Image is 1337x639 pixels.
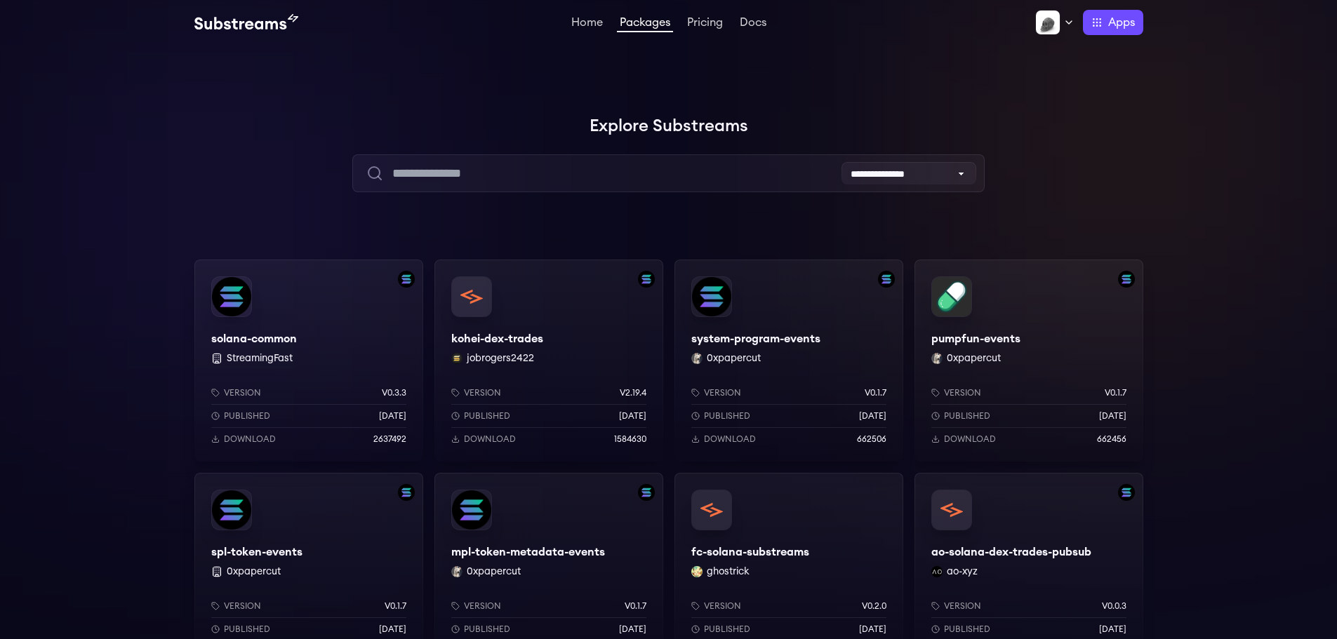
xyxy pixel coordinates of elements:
[704,624,750,635] p: Published
[737,17,769,31] a: Docs
[914,260,1143,462] a: Filter by solana networkpumpfun-eventspumpfun-events0xpapercut 0xpapercutVersionv0.1.7Published[D...
[568,17,606,31] a: Home
[707,565,750,579] button: ghostrick
[674,260,903,462] a: Filter by solana networksystem-program-eventssystem-program-events0xpapercut 0xpapercutVersionv0....
[379,624,406,635] p: [DATE]
[194,14,298,31] img: Substream's logo
[379,410,406,422] p: [DATE]
[227,351,293,365] button: StreamingFast
[224,410,270,422] p: Published
[614,433,646,445] p: 1584630
[1102,600,1126,612] p: v0.0.3
[1108,14,1135,31] span: Apps
[625,600,646,612] p: v0.1.7
[1118,271,1135,288] img: Filter by solana network
[382,387,406,398] p: v0.3.3
[224,600,261,612] p: Version
[859,410,886,422] p: [DATE]
[859,624,886,635] p: [DATE]
[194,112,1143,140] h1: Explore Substreams
[398,271,415,288] img: Filter by solana network
[1118,484,1135,501] img: Filter by solana network
[1097,433,1126,445] p: 662456
[638,271,655,288] img: Filter by solana network
[467,565,521,579] button: 0xpapercut
[862,600,886,612] p: v0.2.0
[944,433,996,445] p: Download
[464,387,501,398] p: Version
[224,624,270,635] p: Published
[464,410,510,422] p: Published
[194,260,423,462] a: Filter by solana networksolana-commonsolana-common StreamingFastVersionv0.3.3Published[DATE]Downl...
[464,624,510,635] p: Published
[865,387,886,398] p: v0.1.7
[385,600,406,612] p: v0.1.7
[224,387,261,398] p: Version
[878,271,895,288] img: Filter by solana network
[1099,624,1126,635] p: [DATE]
[684,17,726,31] a: Pricing
[944,600,981,612] p: Version
[638,484,655,501] img: Filter by solana network
[373,433,406,445] p: 2637492
[619,624,646,635] p: [DATE]
[704,600,741,612] p: Version
[619,410,646,422] p: [DATE]
[467,351,534,365] button: jobrogers2422
[947,351,1001,365] button: 0xpapercut
[944,410,990,422] p: Published
[617,17,673,32] a: Packages
[704,410,750,422] p: Published
[1099,410,1126,422] p: [DATE]
[944,624,990,635] p: Published
[1035,10,1060,35] img: Profile
[464,600,501,612] p: Version
[704,387,741,398] p: Version
[947,565,978,579] button: ao-xyz
[434,260,663,462] a: Filter by solana networkkohei-dex-tradeskohei-dex-tradesjobrogers2422 jobrogers2422Versionv2.19.4...
[857,433,886,445] p: 662506
[620,387,646,398] p: v2.19.4
[224,433,276,445] p: Download
[1105,387,1126,398] p: v0.1.7
[707,351,761,365] button: 0xpapercut
[227,565,281,579] button: 0xpapercut
[398,484,415,501] img: Filter by solana network
[704,433,756,445] p: Download
[464,433,516,445] p: Download
[944,387,981,398] p: Version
